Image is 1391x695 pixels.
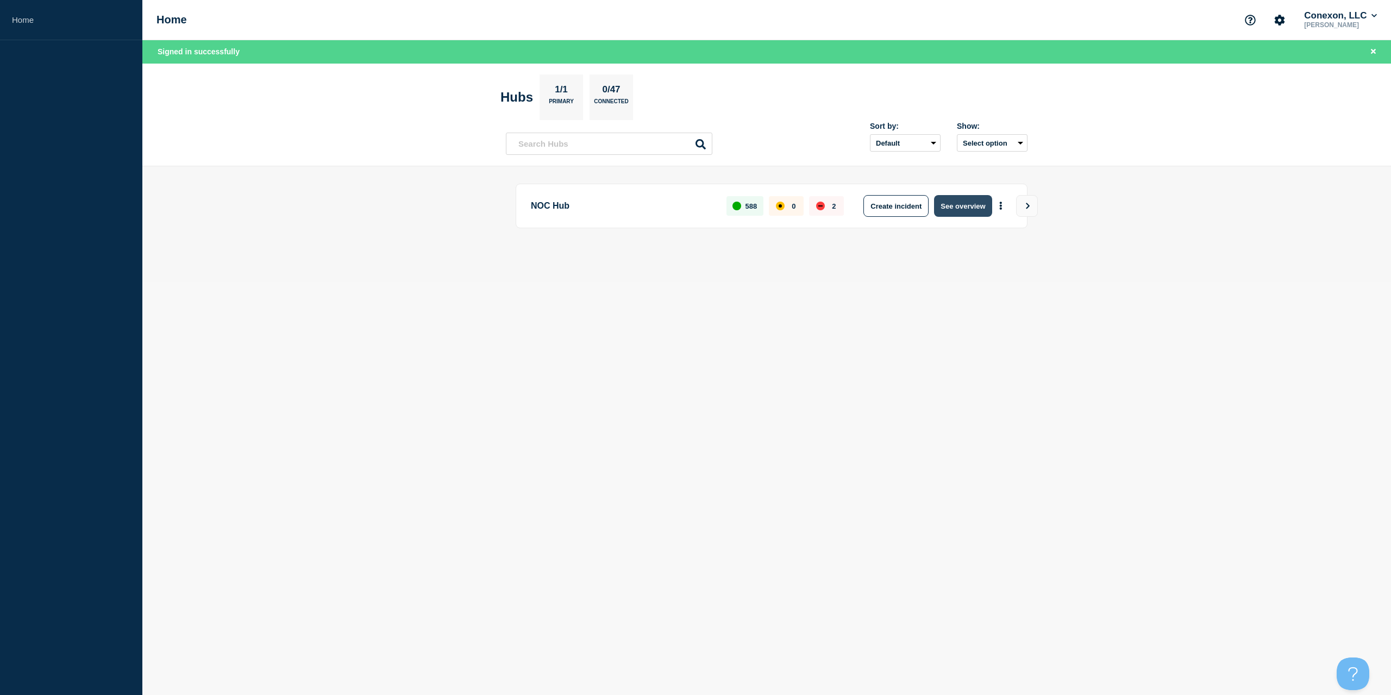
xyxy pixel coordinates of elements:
button: Conexon, LLC [1302,10,1379,21]
p: 1/1 [551,84,572,98]
button: Close banner [1367,46,1380,58]
button: Support [1239,9,1262,32]
p: 588 [745,202,757,210]
p: 2 [832,202,836,210]
p: Connected [594,98,628,110]
p: 0 [792,202,795,210]
div: up [732,202,741,210]
button: View [1016,195,1038,217]
input: Search Hubs [506,133,712,155]
h2: Hubs [500,90,533,105]
p: 0/47 [598,84,624,98]
select: Sort by [870,134,941,152]
button: Select option [957,134,1027,152]
button: See overview [934,195,992,217]
h1: Home [156,14,187,26]
p: Primary [549,98,574,110]
iframe: Help Scout Beacon - Open [1337,658,1369,690]
div: Sort by: [870,122,941,130]
button: Create incident [863,195,929,217]
div: affected [776,202,785,210]
button: Account settings [1268,9,1291,32]
p: [PERSON_NAME] [1302,21,1379,29]
div: Show: [957,122,1027,130]
div: down [816,202,825,210]
button: More actions [994,196,1008,216]
span: Signed in successfully [158,47,240,56]
p: NOC Hub [531,195,714,217]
